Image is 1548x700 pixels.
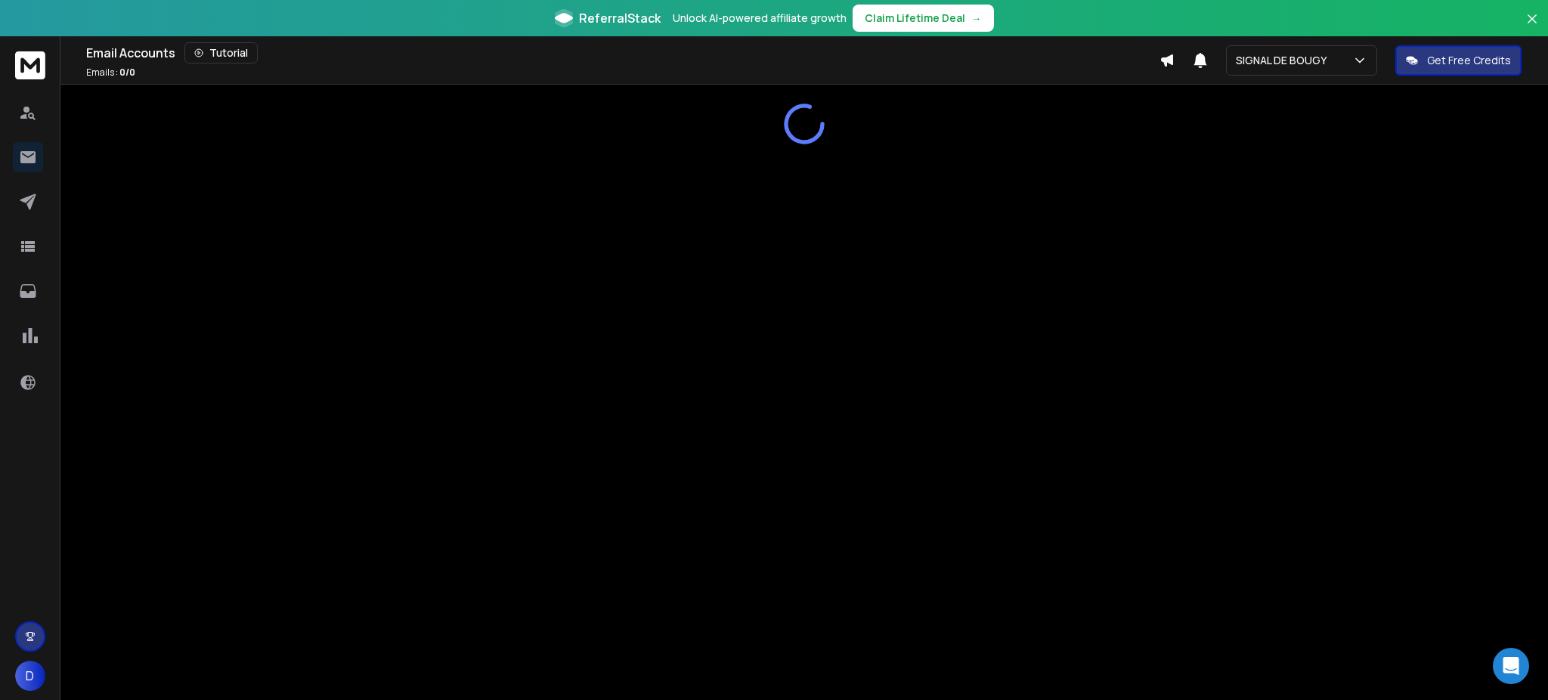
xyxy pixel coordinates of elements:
[673,11,847,26] p: Unlock AI-powered affiliate growth
[579,9,661,27] span: ReferralStack
[853,5,994,32] button: Claim Lifetime Deal→
[1522,9,1542,45] button: Close banner
[119,66,135,79] span: 0 / 0
[86,67,135,79] p: Emails :
[86,42,1159,63] div: Email Accounts
[15,661,45,691] button: D
[971,11,982,26] span: →
[1427,53,1511,68] p: Get Free Credits
[1493,648,1529,684] div: Open Intercom Messenger
[1236,53,1333,68] p: SIGNAL DE BOUGY
[184,42,258,63] button: Tutorial
[1395,45,1522,76] button: Get Free Credits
